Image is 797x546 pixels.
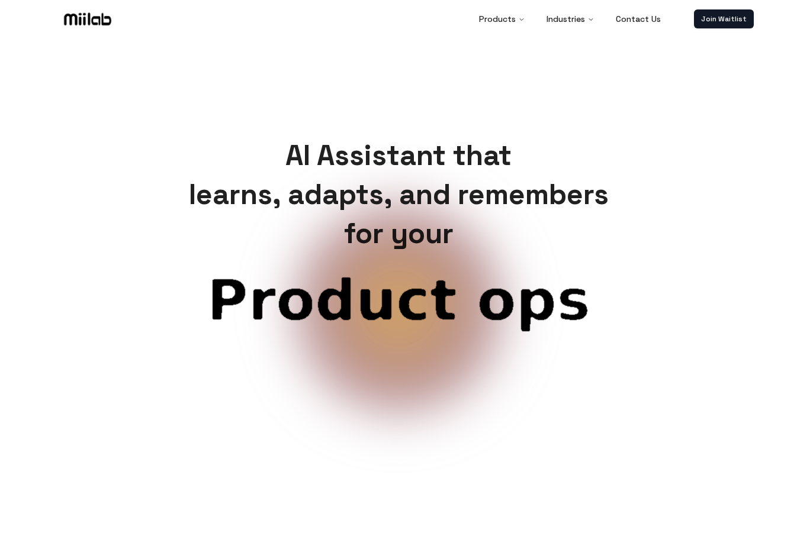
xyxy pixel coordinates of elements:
[62,10,114,28] img: Logo
[694,9,754,28] a: Join Waitlist
[43,10,132,28] a: Logo
[470,7,535,31] button: Products
[470,7,670,31] nav: Main
[606,7,670,31] a: Contact Us
[132,272,665,386] span: Customer service
[179,136,618,253] h1: AI Assistant that learns, adapts, and remembers for your
[537,7,604,31] button: Industries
